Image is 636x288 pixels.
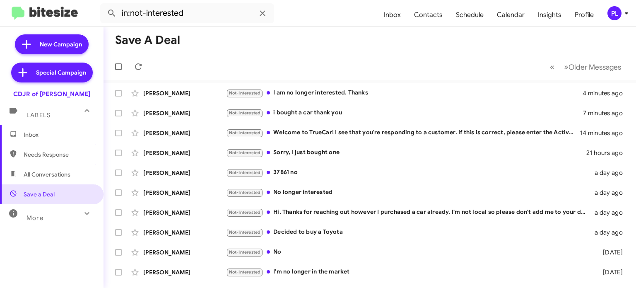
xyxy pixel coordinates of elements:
[226,188,593,197] div: No longer interested
[593,208,629,217] div: a day ago
[24,131,94,139] span: Inbox
[586,149,629,157] div: 21 hours ago
[143,169,226,177] div: [PERSON_NAME]
[568,3,600,27] a: Profile
[377,3,407,27] a: Inbox
[593,189,629,197] div: a day ago
[593,248,629,257] div: [DATE]
[36,68,86,77] span: Special Campaign
[531,3,568,27] a: Insights
[26,214,43,222] span: More
[26,111,51,119] span: Labels
[15,34,89,54] a: New Campaign
[100,3,274,23] input: Search
[229,130,261,136] span: Not-Interested
[407,3,449,27] a: Contacts
[490,3,531,27] a: Calendar
[143,268,226,276] div: [PERSON_NAME]
[40,40,82,48] span: New Campaign
[229,90,261,96] span: Not-Interested
[229,190,261,195] span: Not-Interested
[11,63,93,82] a: Special Campaign
[143,228,226,237] div: [PERSON_NAME]
[229,150,261,155] span: Not-Interested
[545,58,626,75] nav: Page navigation example
[229,249,261,255] span: Not-Interested
[24,190,55,198] span: Save a Deal
[607,6,622,20] div: PL
[226,227,593,237] div: Decided to buy a Toyota
[24,150,94,159] span: Needs Response
[24,170,70,179] span: All Conversations
[226,208,593,217] div: Hi. Thanks for reaching out however I purchased a car already. I'm not local so please don't add ...
[569,63,621,72] span: Older Messages
[449,3,490,27] a: Schedule
[115,34,180,47] h1: Save a Deal
[143,149,226,157] div: [PERSON_NAME]
[226,267,593,277] div: I'm no longer in the market
[583,109,629,117] div: 7 minutes ago
[226,88,583,98] div: I am no longer interested. Thanks
[593,268,629,276] div: [DATE]
[600,6,627,20] button: PL
[226,247,593,257] div: No
[564,62,569,72] span: »
[580,129,629,137] div: 14 minutes ago
[229,210,261,215] span: Not-Interested
[593,228,629,237] div: a day ago
[545,58,559,75] button: Previous
[226,128,580,138] div: Welcome to TrueCar! I see that you're responding to a customer. If this is correct, please enter ...
[550,62,554,72] span: «
[13,90,90,98] div: CDJR of [PERSON_NAME]
[593,169,629,177] div: a day ago
[229,269,261,275] span: Not-Interested
[229,170,261,175] span: Not-Interested
[229,230,261,235] span: Not-Interested
[229,110,261,116] span: Not-Interested
[559,58,626,75] button: Next
[143,89,226,97] div: [PERSON_NAME]
[226,108,583,118] div: i bought a car thank you
[583,89,629,97] div: 4 minutes ago
[143,208,226,217] div: [PERSON_NAME]
[143,189,226,197] div: [PERSON_NAME]
[226,168,593,177] div: 37861 no
[143,109,226,117] div: [PERSON_NAME]
[143,248,226,257] div: [PERSON_NAME]
[143,129,226,137] div: [PERSON_NAME]
[226,148,586,157] div: Sorry, I just bought one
